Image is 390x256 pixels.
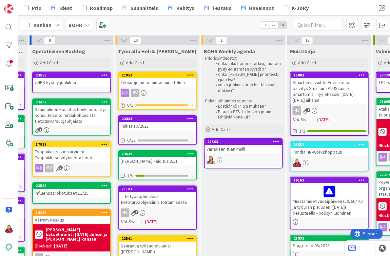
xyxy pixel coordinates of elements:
[131,89,139,97] div: HV
[33,99,110,105] div: 23432
[118,48,196,54] span: Työn alla Heli & Iina
[249,4,274,12] span: Havainnot
[205,56,281,61] p: Priorisointinostot:
[348,244,361,252] a: 1
[33,183,110,197] div: 23556Influenssarokotukset 11/25
[119,72,196,87] div: 21852Työsuojelun toimintasuunnitelma
[290,72,368,104] div: 15802Smartumin vaihto Edenred tai päivitys Smartum PLUSsaan / Smartum siirtyy ePassiin [DATE]-[DA...
[212,61,282,72] li: onko joku homma tärkeä, mutta ei pysty edistämään syystä x?
[122,152,196,156] div: 23649
[33,21,51,29] span: Kanban
[204,48,255,54] span: BOHR Weekly agenda
[292,106,301,115] div: HV
[44,36,55,44] span: 8
[58,165,63,170] span: 1
[237,2,278,14] a: Havainnot
[33,147,110,162] div: Työpaikan riskien arviointi - Työpaikkaselvityksestä nosto
[127,137,136,144] span: 0/13
[292,4,309,12] span: K-JoRy
[212,72,282,83] li: onko [PERSON_NAME] prioriteetti epäselvä?
[306,108,310,112] span: 1
[119,89,196,97] div: HV
[4,224,13,233] img: JS
[134,210,138,214] span: 2
[290,48,315,54] span: Muistikirja
[205,139,282,145] div: 21563
[205,155,282,164] div: IH
[290,106,368,115] div: HV
[290,235,368,250] div: 21933Stage-end 08/2025
[206,155,215,164] img: IH
[119,116,196,130] div: 23484Palkat 10/2025
[122,73,196,77] div: 21852
[36,100,110,104] div: 23432
[212,109,282,120] li: Pitääkö PTS:stä lohkoa jotain tehtäviä korteiksi?
[293,73,368,77] div: 15802
[33,141,110,147] div: 17927
[33,105,110,125] div: Säännölinen koulutus henkilöstölle ja konsulteille toimitilakohtaisista tietoturva/suojaohjeista
[292,158,301,167] img: JS
[36,142,110,147] div: 17927
[35,243,52,249] div: Blocked:
[122,236,196,241] div: 23561
[216,36,227,44] span: 1
[33,183,110,189] div: 23556
[207,139,282,144] div: 21563
[127,102,133,109] span: 0 / 1
[119,236,196,256] div: 23561Seuraava työsuojelukausi ([PERSON_NAME])
[119,122,196,130] div: Palkat 10/2025
[212,104,282,109] li: Edetäänkö PTS:n mukaan?
[294,19,343,31] input: Quick Filter...
[145,218,157,225] span: [DATE]
[121,219,135,224] i: Not Set
[293,142,368,147] div: 23552
[278,22,287,28] span: 3x
[119,242,196,256] div: Seuraava työsuojelukausi ([PERSON_NAME])
[33,99,110,125] div: 23432Säännölinen koulutus henkilöstölle ja konsulteille toimitilakohtaisista tietoturva/suojaohje...
[119,116,196,122] div: 23484
[290,148,368,156] div: Pandia HR-workshoppaus
[127,172,133,179] span: 1/6
[200,2,235,14] a: Testaus
[290,72,368,78] div: 15802
[302,36,313,44] span: 12
[205,98,281,104] p: Pitkän tähtäimen seuranta:
[20,2,46,14] a: Prio
[119,192,196,206] div: Liite työsopimuksiin tietoturvaohjeisiin sitoutumisesta
[317,116,329,123] span: [DATE]
[33,210,110,224] div: 18212Astrum Keskus
[290,78,368,104] div: Smartumin vaihto Edenred tai päivitys Smartum PLUSsaan / Smartum siirtyy ePassiin [DATE]-[DATE] a...
[36,183,110,188] div: 23556
[33,189,110,197] div: Influenssarokotukset 11/25
[4,243,13,252] img: avatar
[119,157,196,165] div: [PERSON_NAME] - aloitus 3.11.
[290,142,368,148] div: 23552
[130,36,141,44] span: 10
[269,22,278,28] span: 2x
[260,22,269,28] span: 1x
[119,151,196,165] div: 23649[PERSON_NAME] - aloitus 3.11.
[212,4,231,12] span: Testaus
[176,4,194,12] span: Kehitys
[119,2,163,14] a: Suunnittelu
[292,117,306,122] i: Not Set
[4,4,13,13] img: Visit kanbanzone.com
[45,164,53,172] div: HV
[12,1,29,9] span: Support
[78,2,117,14] a: Roadmap
[205,139,282,153] div: 21563Varhaisen tuen malli
[54,243,68,249] div: [DATE]
[290,158,368,167] div: JS
[59,4,72,12] span: Ideat
[212,82,282,93] li: voiko jonkun kortin heittää vaan mäkeen?
[280,2,313,14] a: K-JoRy
[290,183,368,217] div: Muistamiset vuosipäivien (50/60/70) ja työuran pituuden ([DATE]) perusteella - policyn luominen
[33,141,110,162] div: 17927Työpaikan riskien arviointi - Työpaikkaselvityksestä nosto
[290,177,368,217] div: 19169Muistamiset vuosipäivien (50/60/70) ja työuran pituuden ([DATE]) perusteella - policyn luominen
[119,101,196,109] div: 0/1
[290,241,368,250] div: Stage-end 08/2025
[33,78,110,87] div: eNPS kysely joulukuu
[36,73,110,77] div: 23555
[293,236,368,241] div: 21933
[119,151,196,157] div: 23649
